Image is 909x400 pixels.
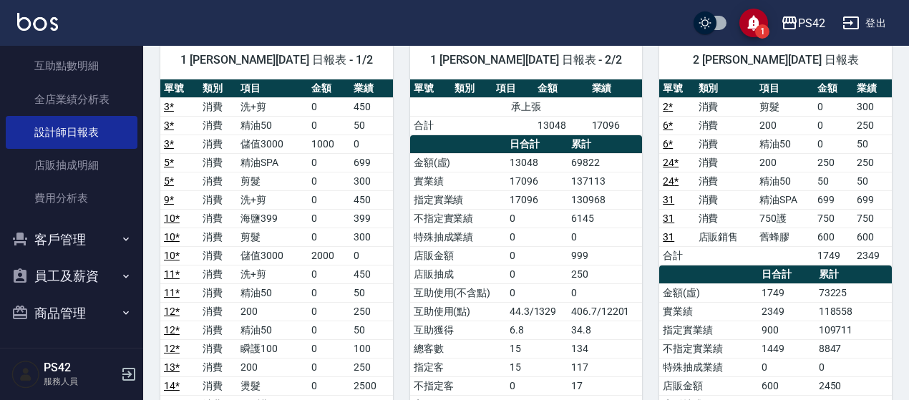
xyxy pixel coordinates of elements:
td: 6145 [568,209,642,228]
button: 客戶管理 [6,221,137,258]
td: 406.7/12201 [568,302,642,321]
td: 0 [350,246,392,265]
td: 200 [756,116,814,135]
td: 0 [308,190,350,209]
td: 600 [758,376,815,395]
td: 消費 [199,339,238,358]
td: 2500 [350,376,392,395]
td: 250 [350,358,392,376]
td: 0 [814,116,852,135]
td: 舊蜂膠 [756,228,814,246]
td: 999 [568,246,642,265]
td: 0 [758,358,815,376]
td: 450 [350,97,392,116]
th: 日合計 [506,135,568,154]
td: 總客數 [410,339,506,358]
td: 消費 [199,283,238,302]
th: 單號 [160,79,199,98]
td: 200 [756,153,814,172]
td: 1000 [308,135,350,153]
th: 業績 [853,79,892,98]
td: 0 [568,283,642,302]
td: 店販金額 [659,376,758,395]
td: 0 [308,228,350,246]
table: a dense table [659,79,892,265]
td: 不指定客 [410,376,506,395]
td: 店販抽成 [410,265,506,283]
td: 0 [350,135,392,153]
td: 250 [814,153,852,172]
th: 業績 [588,79,643,98]
td: 0 [308,358,350,376]
td: 50 [350,116,392,135]
td: 600 [814,228,852,246]
td: 17096 [506,190,568,209]
td: 13048 [506,153,568,172]
td: 0 [308,376,350,395]
td: 互助獲得 [410,321,506,339]
td: 精油50 [756,172,814,190]
table: a dense table [410,79,643,135]
td: 消費 [695,209,756,228]
td: 精油50 [237,321,308,339]
td: 消費 [199,209,238,228]
td: 消費 [199,321,238,339]
td: 燙髮 [237,376,308,395]
button: 員工及薪資 [6,258,137,295]
td: 2450 [815,376,892,395]
td: 137113 [568,172,642,190]
span: 2 [PERSON_NAME][DATE] 日報表 [676,53,875,67]
td: 6.8 [506,321,568,339]
td: 消費 [199,246,238,265]
td: 消費 [695,153,756,172]
th: 單號 [659,79,694,98]
td: 消費 [199,358,238,376]
td: 50 [853,135,892,153]
div: PS42 [798,14,825,32]
th: 金額 [534,79,588,98]
td: 13048 [534,116,588,135]
td: 15 [506,358,568,376]
span: 1 [PERSON_NAME][DATE] 日報表 - 1/2 [178,53,376,67]
th: 金額 [814,79,852,98]
td: 不指定實業績 [659,339,758,358]
td: 不指定實業績 [410,209,506,228]
td: 互助使用(點) [410,302,506,321]
td: 消費 [199,97,238,116]
a: 31 [663,194,674,205]
td: 實業績 [410,172,506,190]
td: 承上張 [410,97,643,116]
td: 洗+剪 [237,190,308,209]
td: 消費 [199,265,238,283]
td: 瞬護100 [237,339,308,358]
td: 50 [350,321,392,339]
td: 34.8 [568,321,642,339]
button: PS42 [775,9,831,38]
p: 服務人員 [44,375,117,388]
td: 精油SPA [756,190,814,209]
td: 0 [506,265,568,283]
td: 消費 [199,376,238,395]
td: 0 [506,228,568,246]
td: 實業績 [659,302,758,321]
td: 指定客 [410,358,506,376]
a: 費用分析表 [6,182,137,215]
td: 0 [308,265,350,283]
td: 合計 [659,246,694,265]
td: 699 [350,153,392,172]
td: 剪髮 [756,97,814,116]
td: 剪髮 [237,228,308,246]
td: 金額(虛) [410,153,506,172]
td: 8847 [815,339,892,358]
td: 0 [815,358,892,376]
td: 0 [814,135,852,153]
td: 精油50 [237,283,308,302]
td: 44.3/1329 [506,302,568,321]
img: Person [11,360,40,389]
td: 600 [853,228,892,246]
td: 200 [237,358,308,376]
td: 消費 [199,116,238,135]
td: 洗+剪 [237,265,308,283]
td: 儲值3000 [237,135,308,153]
a: 全店業績分析表 [6,83,137,116]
